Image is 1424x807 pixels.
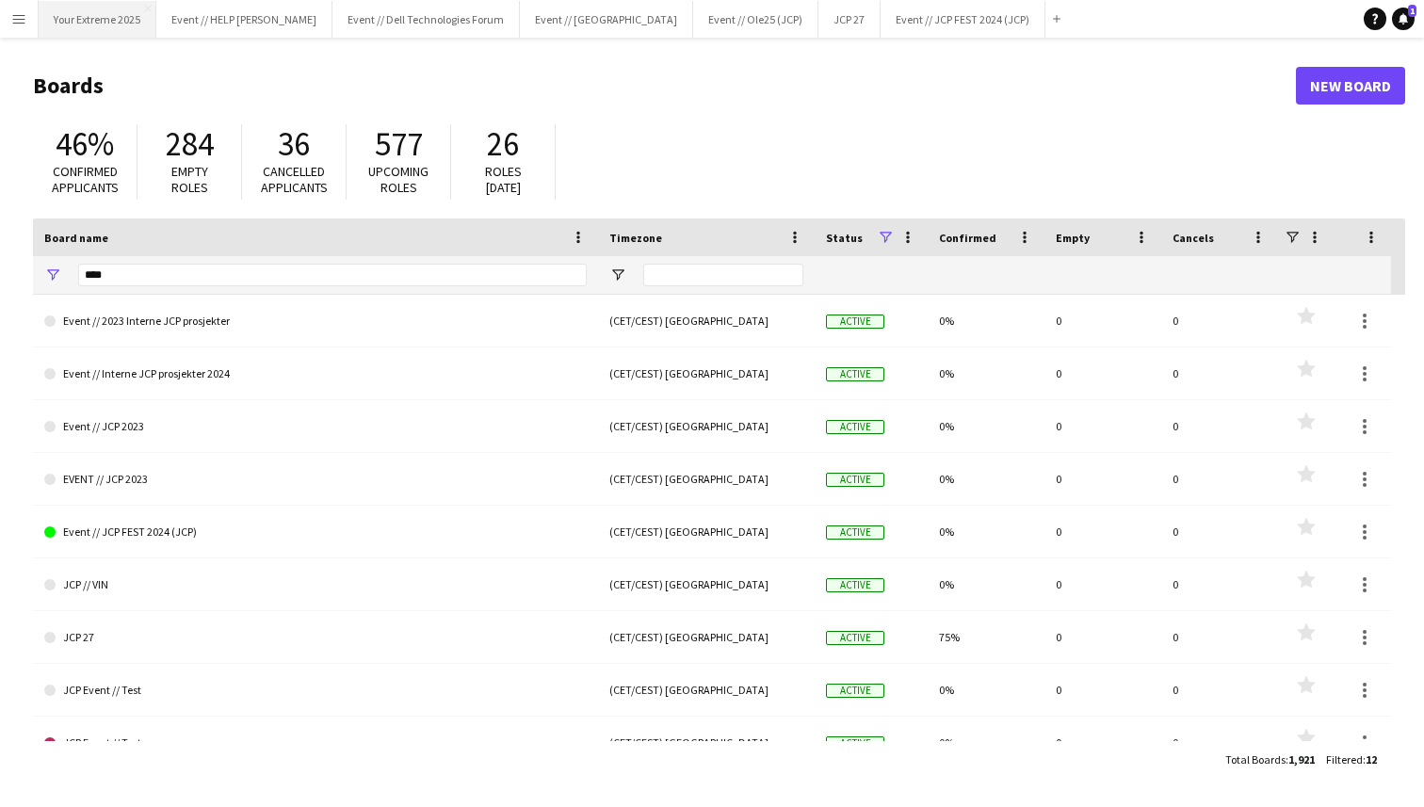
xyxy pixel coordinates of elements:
span: Active [826,315,884,329]
div: (CET/CEST) [GEOGRAPHIC_DATA] [598,295,815,347]
span: Cancels [1173,231,1214,245]
button: Open Filter Menu [609,266,626,283]
span: Total Boards [1225,752,1286,767]
span: Empty roles [171,163,208,196]
a: JCP // VIN [44,558,587,611]
div: 0 [1161,506,1278,557]
span: Active [826,736,884,751]
div: 0 [1161,400,1278,452]
a: Event // JCP FEST 2024 (JCP) [44,506,587,558]
span: Status [826,231,863,245]
span: Active [826,525,884,540]
div: 0 [1044,400,1161,452]
div: 0 [1044,664,1161,716]
div: 75% [928,611,1044,663]
div: 0% [928,717,1044,768]
div: (CET/CEST) [GEOGRAPHIC_DATA] [598,347,815,399]
span: Active [826,684,884,698]
div: (CET/CEST) [GEOGRAPHIC_DATA] [598,611,815,663]
div: 0 [1044,611,1161,663]
span: Active [826,631,884,645]
span: 36 [278,123,310,165]
span: 12 [1366,752,1377,767]
button: Open Filter Menu [44,266,61,283]
a: Event // 2023 Interne JCP prosjekter [44,295,587,347]
button: Event // Dell Technologies Forum [332,1,520,38]
div: 0 [1161,347,1278,399]
span: Filtered [1326,752,1363,767]
button: Event // JCP FEST 2024 (JCP) [881,1,1045,38]
span: Board name [44,231,108,245]
span: 284 [166,123,214,165]
input: Timezone Filter Input [643,264,803,286]
div: (CET/CEST) [GEOGRAPHIC_DATA] [598,664,815,716]
a: Event // Interne JCP prosjekter 2024 [44,347,587,400]
div: 0% [928,506,1044,557]
div: 0 [1044,506,1161,557]
div: 0 [1161,453,1278,505]
div: (CET/CEST) [GEOGRAPHIC_DATA] [598,453,815,505]
span: 577 [375,123,423,165]
span: Confirmed applicants [52,163,119,196]
button: Event // Ole25 (JCP) [693,1,818,38]
div: 0% [928,453,1044,505]
div: 0 [1044,453,1161,505]
span: 46% [56,123,114,165]
a: JCP Event // Test [44,664,587,717]
div: 0% [928,664,1044,716]
div: 0 [1161,611,1278,663]
button: Your Extreme 2025 [39,1,156,38]
span: Empty [1056,231,1090,245]
div: 0 [1161,558,1278,610]
div: : [1225,741,1315,778]
span: Cancelled applicants [261,163,328,196]
div: 0 [1161,717,1278,768]
span: Timezone [609,231,662,245]
span: Active [826,473,884,487]
button: JCP 27 [818,1,881,38]
span: Roles [DATE] [485,163,522,196]
span: Active [826,578,884,592]
a: New Board [1296,67,1405,105]
a: Event // JCP 2023 [44,400,587,453]
span: Active [826,367,884,381]
input: Board name Filter Input [78,264,587,286]
div: (CET/CEST) [GEOGRAPHIC_DATA] [598,400,815,452]
a: JCP Event // Test [44,717,587,769]
div: : [1326,741,1377,778]
div: 0% [928,558,1044,610]
button: Event // [GEOGRAPHIC_DATA] [520,1,693,38]
span: Confirmed [939,231,996,245]
div: (CET/CEST) [GEOGRAPHIC_DATA] [598,506,815,557]
div: 0 [1044,295,1161,347]
h1: Boards [33,72,1296,100]
div: 0 [1044,347,1161,399]
div: 0 [1044,717,1161,768]
span: Upcoming roles [368,163,429,196]
span: 1 [1408,5,1416,17]
div: 0 [1044,558,1161,610]
a: EVENT // JCP 2023 [44,453,587,506]
a: 1 [1392,8,1415,30]
button: Event // HELP [PERSON_NAME] [156,1,332,38]
div: (CET/CEST) [GEOGRAPHIC_DATA] [598,558,815,610]
div: 0% [928,347,1044,399]
span: 1,921 [1288,752,1315,767]
span: 26 [487,123,519,165]
span: Active [826,420,884,434]
div: 0 [1161,295,1278,347]
div: 0% [928,295,1044,347]
a: JCP 27 [44,611,587,664]
div: 0 [1161,664,1278,716]
div: 0% [928,400,1044,452]
div: (CET/CEST) [GEOGRAPHIC_DATA] [598,717,815,768]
